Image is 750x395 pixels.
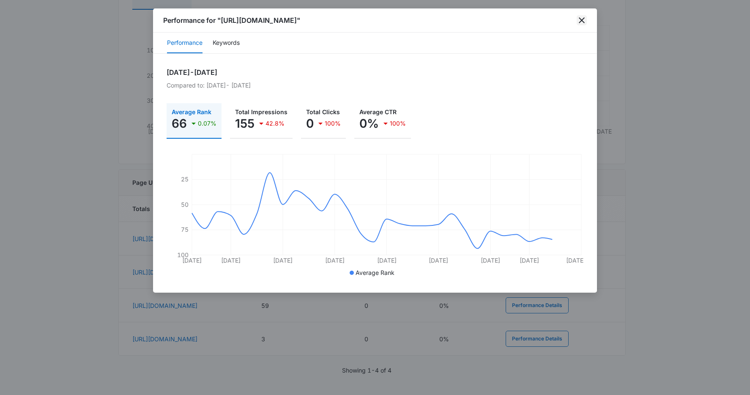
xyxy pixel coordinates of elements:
[167,81,583,90] p: Compared to: [DATE] - [DATE]
[213,33,240,53] button: Keywords
[181,226,189,233] tspan: 75
[163,15,300,25] h1: Performance for "[URL][DOMAIN_NAME]"
[566,257,586,264] tspan: [DATE]
[520,257,539,264] tspan: [DATE]
[181,201,189,208] tspan: 50
[172,117,187,130] p: 66
[356,269,394,276] span: Average Rank
[167,33,203,53] button: Performance
[377,257,397,264] tspan: [DATE]
[181,176,189,183] tspan: 25
[266,121,285,126] p: 42.8%
[306,109,341,115] p: Total Clicks
[429,257,448,264] tspan: [DATE]
[198,121,216,126] p: 0.07%
[221,257,241,264] tspan: [DATE]
[577,15,587,25] button: close
[359,117,379,130] p: 0%
[273,257,293,264] tspan: [DATE]
[235,117,255,130] p: 155
[172,109,216,115] p: Average Rank
[235,109,287,115] p: Total Impressions
[177,251,189,258] tspan: 100
[182,257,202,264] tspan: [DATE]
[306,117,314,130] p: 0
[390,121,406,126] p: 100%
[325,257,345,264] tspan: [DATE]
[167,67,583,77] h2: [DATE] - [DATE]
[359,109,406,115] p: Average CTR
[325,121,341,126] p: 100%
[481,257,500,264] tspan: [DATE]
